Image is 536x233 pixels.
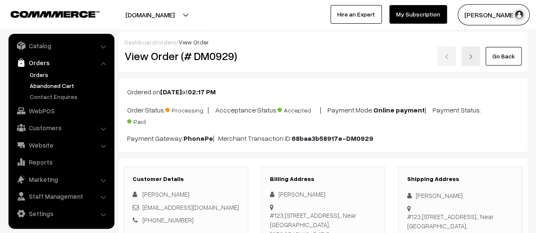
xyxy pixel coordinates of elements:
button: [PERSON_NAME] [458,4,530,25]
a: Reports [11,154,111,170]
span: Paid [127,115,169,126]
span: [PERSON_NAME] [142,190,189,198]
b: PhonePe [183,134,213,143]
a: WebPOS [11,103,111,118]
b: 68baa3b58917e-DM0929 [292,134,373,143]
a: Contact Enquires [28,92,111,101]
h2: View Order (# DM0929) [125,49,248,63]
a: Marketing [11,172,111,187]
img: user [513,8,525,21]
b: 02:17 PM [188,88,216,96]
a: Website [11,137,111,153]
a: Abandoned Cart [28,81,111,90]
h3: Shipping Address [407,175,514,183]
span: Accepted [278,104,320,115]
a: COMMMERCE [11,8,85,19]
b: Online payment [373,106,425,114]
span: Processing [165,104,208,115]
span: View Order [179,38,209,46]
div: [PERSON_NAME] [270,189,377,199]
a: orders [158,38,176,46]
b: [DATE] [160,88,182,96]
button: [DOMAIN_NAME] [96,4,204,25]
img: COMMMERCE [11,11,100,17]
a: Dashboard [125,38,156,46]
a: Customers [11,120,111,135]
h3: Billing Address [270,175,377,183]
p: Ordered on at [127,87,519,97]
a: [PHONE_NUMBER] [142,216,194,224]
a: Hire an Expert [330,5,382,24]
a: Staff Management [11,189,111,204]
img: right-arrow.png [468,54,473,59]
a: Catalog [11,38,111,53]
div: / / [125,38,522,47]
div: [PERSON_NAME] [407,191,514,200]
a: My Subscription [389,5,447,24]
p: Payment Gateway: | Merchant Transaction ID: [127,133,519,143]
a: Orders [11,55,111,70]
h3: Customer Details [133,175,239,183]
a: Go Back [486,47,522,66]
a: Settings [11,206,111,221]
a: Orders [28,70,111,79]
p: Order Status: | Accceptance Status: | Payment Mode: | Payment Status: [127,104,519,126]
a: [EMAIL_ADDRESS][DOMAIN_NAME] [142,203,239,211]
